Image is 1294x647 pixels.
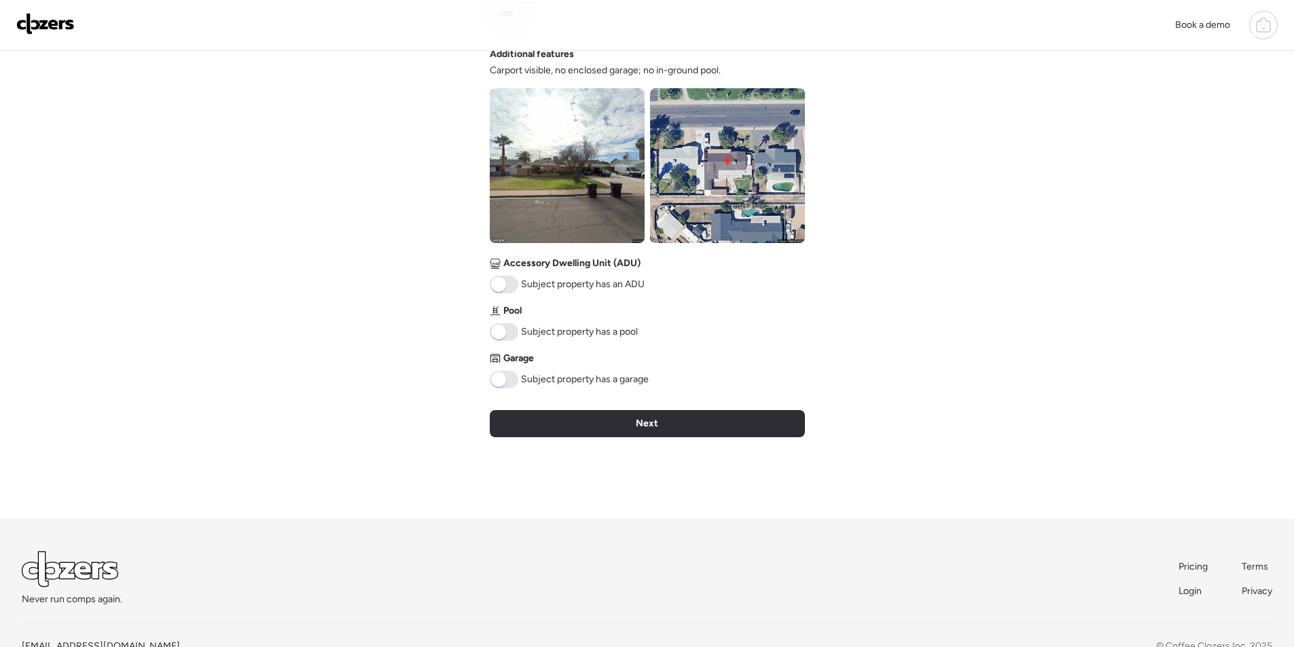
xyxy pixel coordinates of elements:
a: Terms [1242,560,1272,574]
span: Carport visible, no enclosed garage; no in-ground pool. [490,64,721,77]
span: Terms [1242,561,1268,572]
span: Next [636,417,658,430]
img: Logo Light [22,551,118,587]
img: Logo [16,13,75,35]
a: Login [1179,585,1209,598]
a: Privacy [1242,585,1272,598]
span: Never run comps again. [22,593,122,606]
span: Privacy [1242,585,1272,597]
a: Pricing [1179,560,1209,574]
span: Pricing [1179,561,1208,572]
span: Accessory Dwelling Unit (ADU) [503,257,641,270]
span: Book a demo [1175,19,1230,31]
span: Subject property has a pool [521,325,638,339]
span: Pool [503,304,522,318]
span: Additional features [490,48,574,61]
span: Login [1179,585,1202,597]
span: Subject property has a garage [521,373,649,386]
span: Subject property has an ADU [521,278,645,291]
span: Garage [503,352,534,365]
